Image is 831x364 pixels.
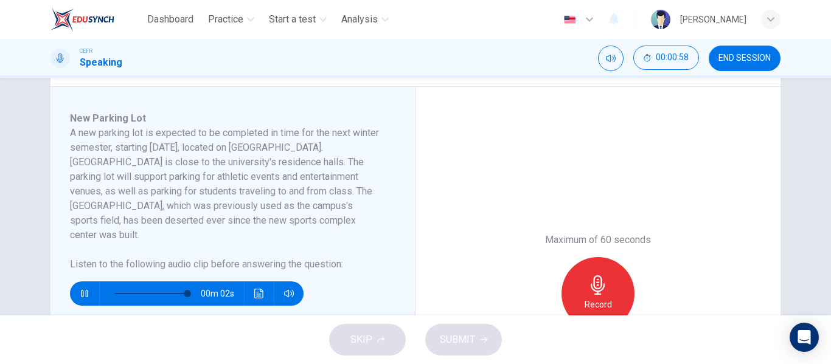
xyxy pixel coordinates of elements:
h6: A new parking lot is expected to be completed in time for the next winter semester, starting [DAT... [70,126,381,242]
a: EduSynch logo [50,7,142,32]
h6: Listen to the following audio clip before answering the question : [70,257,381,272]
span: CEFR [80,47,92,55]
div: Mute [598,46,624,71]
button: Record [562,257,635,330]
span: 00:00:58 [656,53,689,63]
span: 00m 02s [201,281,244,306]
button: 00:00:58 [633,46,699,70]
img: Profile picture [651,10,670,29]
div: Hide [633,46,699,71]
span: New Parking Lot [70,112,146,124]
h6: Record [585,297,612,312]
span: END SESSION [718,53,771,63]
button: Start a test [264,9,332,30]
button: Dashboard [142,9,198,30]
span: Analysis [341,12,378,27]
img: en [562,15,577,24]
h1: Speaking [80,55,122,70]
img: EduSynch logo [50,7,114,32]
div: [PERSON_NAME] [680,12,746,27]
span: Practice [208,12,243,27]
div: Open Intercom Messenger [790,323,819,352]
button: Practice [203,9,259,30]
button: Analysis [336,9,394,30]
h6: Maximum of 60 seconds [545,233,651,247]
span: Dashboard [147,12,193,27]
button: END SESSION [709,46,781,71]
span: Start a test [269,12,316,27]
button: Click to see the audio transcription [249,281,269,306]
